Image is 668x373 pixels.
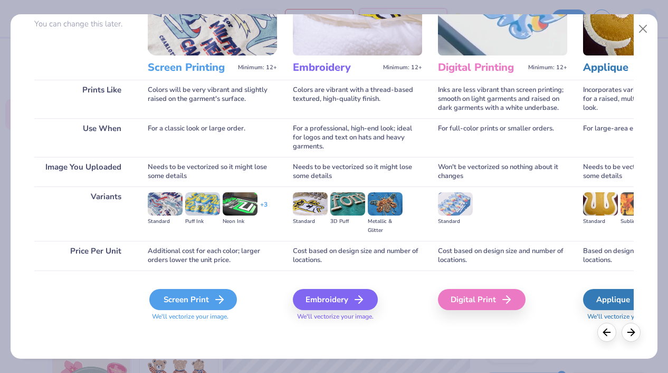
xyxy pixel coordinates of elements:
[148,80,277,118] div: Colors will be very vibrant and slightly raised on the garment's surface.
[621,192,655,216] img: Sublimated
[223,217,257,226] div: Neon Ink
[149,289,237,310] div: Screen Print
[583,217,618,226] div: Standard
[438,157,567,186] div: Won't be vectorized so nothing about it changes
[34,20,132,29] p: You can change this later.
[238,64,277,71] span: Minimum: 12+
[330,217,365,226] div: 3D Puff
[293,217,328,226] div: Standard
[368,217,403,235] div: Metallic & Glitter
[293,289,378,310] div: Embroidery
[34,118,132,157] div: Use When
[260,200,268,218] div: + 3
[223,192,257,216] img: Neon Ink
[438,80,567,118] div: Inks are less vibrant than screen printing; smooth on light garments and raised on dark garments ...
[185,192,220,216] img: Puff Ink
[34,80,132,118] div: Prints Like
[148,118,277,157] div: For a classic look or large order.
[633,19,653,39] button: Close
[438,217,473,226] div: Standard
[34,186,132,241] div: Variants
[330,192,365,216] img: 3D Puff
[293,80,422,118] div: Colors are vibrant with a thread-based textured, high-quality finish.
[368,192,403,216] img: Metallic & Glitter
[621,217,655,226] div: Sublimated
[148,217,183,226] div: Standard
[383,64,422,71] span: Minimum: 12+
[438,61,524,74] h3: Digital Printing
[34,157,132,186] div: Image You Uploaded
[148,61,234,74] h3: Screen Printing
[185,217,220,226] div: Puff Ink
[293,157,422,186] div: Needs to be vectorized so it might lose some details
[148,192,183,216] img: Standard
[293,192,328,216] img: Standard
[148,241,277,271] div: Additional cost for each color; larger orders lower the unit price.
[293,241,422,271] div: Cost based on design size and number of locations.
[148,157,277,186] div: Needs to be vectorized so it might lose some details
[528,64,567,71] span: Minimum: 12+
[438,118,567,157] div: For full-color prints or smaller orders.
[293,312,422,321] span: We'll vectorize your image.
[438,289,526,310] div: Digital Print
[438,241,567,271] div: Cost based on design size and number of locations.
[148,312,277,321] span: We'll vectorize your image.
[438,192,473,216] img: Standard
[583,192,618,216] img: Standard
[583,289,661,310] div: Applique
[34,241,132,271] div: Price Per Unit
[293,61,379,74] h3: Embroidery
[293,118,422,157] div: For a professional, high-end look; ideal for logos and text on hats and heavy garments.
